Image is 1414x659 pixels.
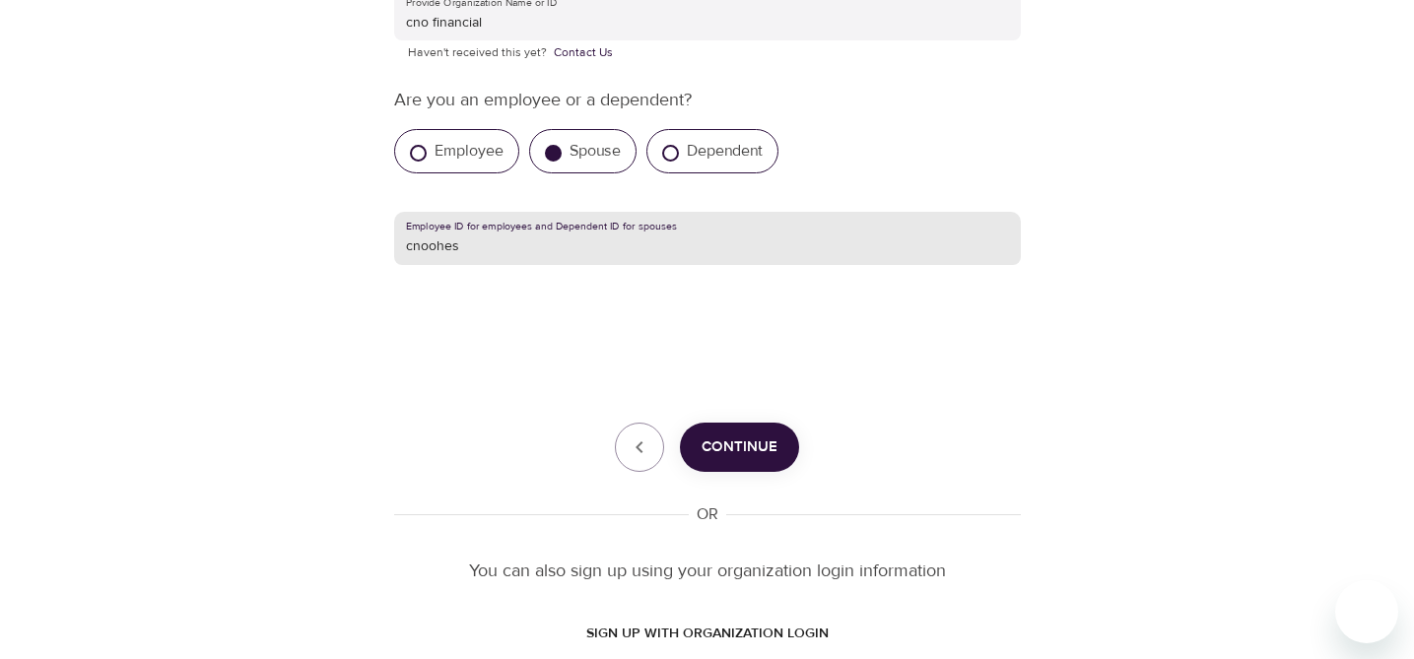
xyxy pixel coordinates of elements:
label: Dependent [687,141,763,161]
span: Continue [702,434,777,460]
span: SIGN UP WITH ORGANIZATION LOGIN [586,622,829,646]
p: Are you an employee or a dependent? [394,87,1021,113]
label: Employee [435,141,504,161]
p: Haven't received this yet? [408,43,1007,63]
p: You can also sign up using your organization login information [394,558,1021,584]
label: Spouse [570,141,621,161]
button: Continue [680,423,799,472]
button: SIGN UP WITH ORGANIZATION LOGIN [571,616,844,652]
iframe: Button to launch messaging window [1335,580,1398,643]
a: Contact Us [554,43,613,63]
div: OR [689,503,726,526]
